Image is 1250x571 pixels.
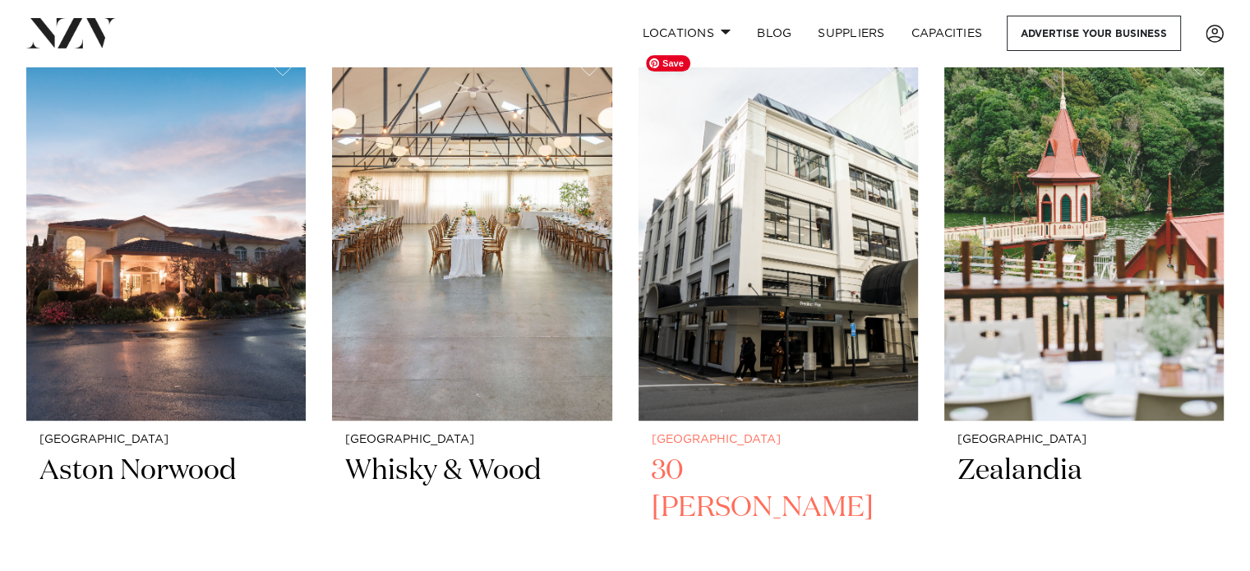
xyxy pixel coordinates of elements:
[39,453,293,564] h2: Aston Norwood
[1007,16,1181,51] a: Advertise your business
[944,45,1224,420] img: Rātā Cafe at Zealandia
[39,434,293,446] small: [GEOGRAPHIC_DATA]
[744,16,805,51] a: BLOG
[345,434,598,446] small: [GEOGRAPHIC_DATA]
[629,16,744,51] a: Locations
[957,453,1211,564] h2: Zealandia
[652,434,905,446] small: [GEOGRAPHIC_DATA]
[652,453,905,564] h2: 30 [PERSON_NAME]
[898,16,996,51] a: Capacities
[805,16,897,51] a: SUPPLIERS
[646,55,690,71] span: Save
[26,18,116,48] img: nzv-logo.png
[345,453,598,564] h2: Whisky & Wood
[957,434,1211,446] small: [GEOGRAPHIC_DATA]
